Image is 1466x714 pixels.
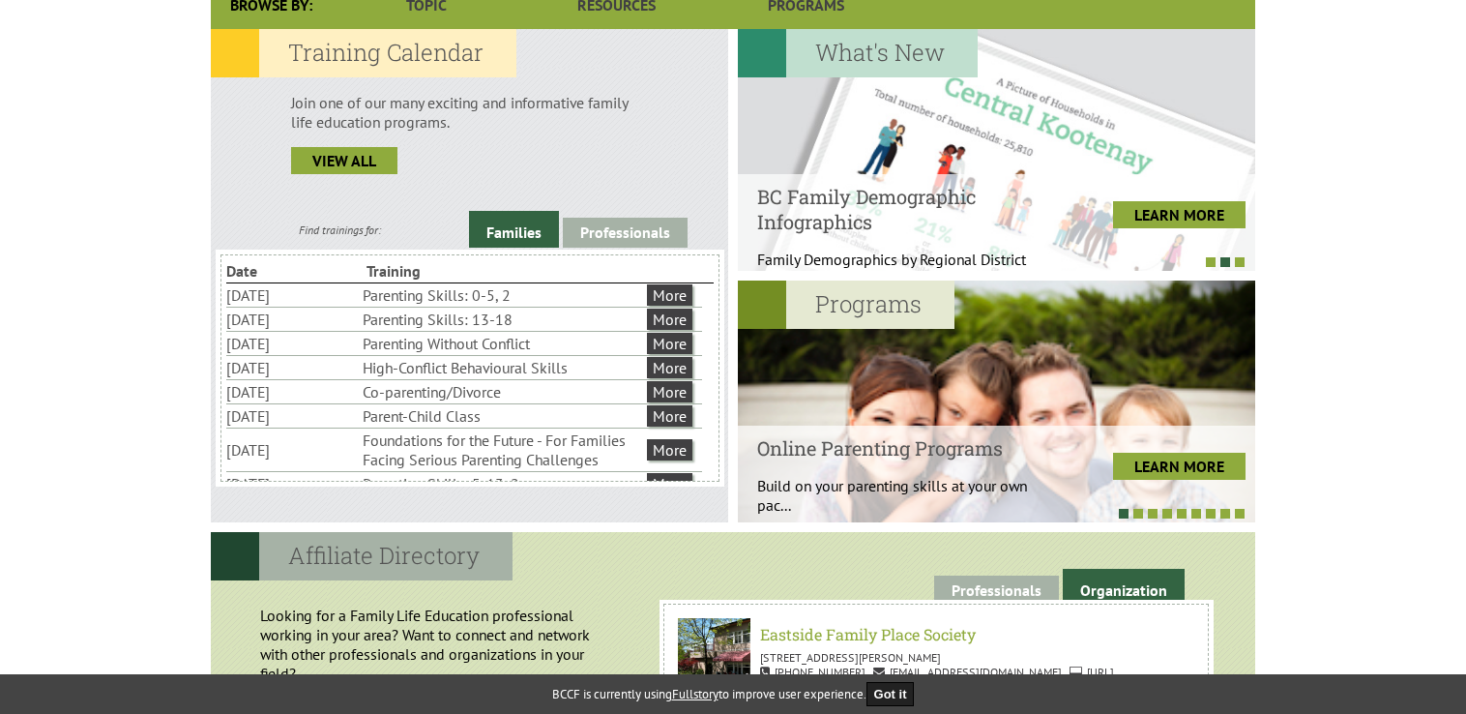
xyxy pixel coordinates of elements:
[738,29,978,77] h2: What's New
[363,283,643,307] li: Parenting Skills: 0-5, 2
[291,93,648,132] p: Join one of our many exciting and informative family life education programs.
[1113,453,1246,480] a: LEARN MORE
[647,309,692,330] a: More
[469,211,559,248] a: Families
[226,472,359,495] li: [DATE]
[226,438,359,461] li: [DATE]
[221,596,650,693] p: Looking for a Family Life Education professional working in your area? Want to connect and networ...
[647,381,692,402] a: More
[647,284,692,306] a: More
[363,380,643,403] li: Co-parenting/Divorce
[757,184,1046,234] h4: BC Family Demographic Infographics
[211,29,516,77] h2: Training Calendar
[226,259,363,283] li: Date
[226,332,359,355] li: [DATE]
[672,686,718,702] a: Fullstory
[647,473,692,494] a: More
[757,250,1046,288] p: Family Demographics by Regional District Th...
[873,665,1062,679] span: [EMAIL_ADDRESS][DOMAIN_NAME]
[647,405,692,427] a: More
[226,356,359,379] li: [DATE]
[363,472,643,495] li: Parenting Skills: 5-13, 2
[760,665,865,679] span: [PHONE_NUMBER]
[668,609,1203,710] a: Eastside Family Place Society Anda Gavala Eastside Family Place Society [STREET_ADDRESS][PERSON_N...
[211,223,469,237] div: Find trainings for:
[738,281,954,329] h2: Programs
[684,624,1187,644] h6: Eastside Family Place Society
[934,576,1059,606] a: Professionals
[363,429,643,471] li: Foundations for the Future - For Families Facing Serious Parenting Challenges
[363,356,643,379] li: High-Conflict Behavioural Skills
[363,404,643,428] li: Parent-Child Class
[211,532,513,580] h2: Affiliate Directory
[757,476,1046,515] p: Build on your parenting skills at your own pac...
[647,357,692,378] a: More
[363,308,643,331] li: Parenting Skills: 13-18
[226,308,359,331] li: [DATE]
[226,283,359,307] li: [DATE]
[1063,569,1185,606] a: Organization
[226,380,359,403] li: [DATE]
[363,332,643,355] li: Parenting Without Conflict
[563,218,688,248] a: Professionals
[647,439,692,461] a: More
[866,682,915,706] button: Got it
[226,404,359,428] li: [DATE]
[757,435,1046,461] h4: Online Parenting Programs
[678,618,807,691] img: Eastside Family Place Society Anda Gavala
[647,333,692,354] a: More
[1113,201,1246,228] a: LEARN MORE
[678,650,1193,665] p: [STREET_ADDRESS][PERSON_NAME]
[366,259,503,283] li: Training
[291,147,397,174] a: view all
